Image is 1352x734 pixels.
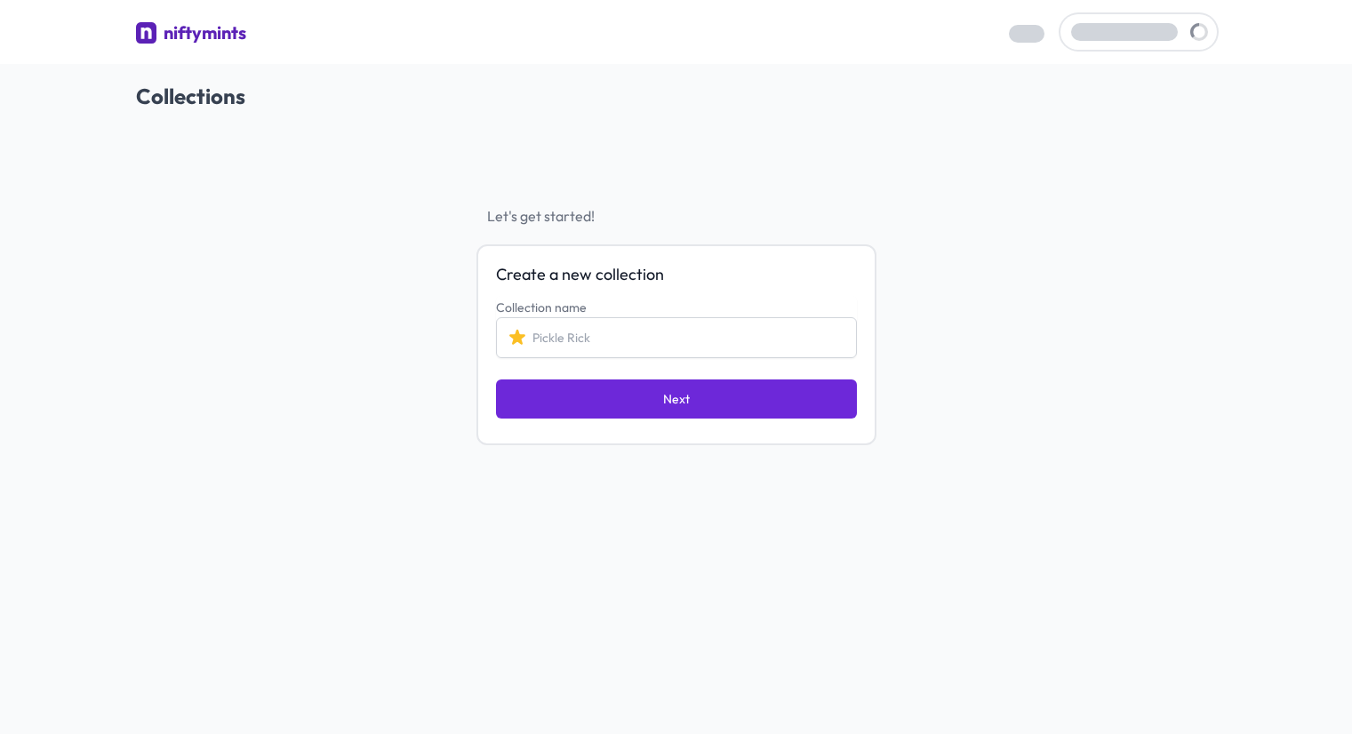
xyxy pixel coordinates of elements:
[663,390,690,408] span: Next
[496,264,857,285] span: Create a new collection
[476,205,876,227] span: Let's get started!
[136,22,157,44] img: niftymints logo
[496,379,857,419] button: Next
[496,317,857,358] input: Pickle Rick
[136,82,1217,110] h2: Collections
[496,299,587,315] label: Collection name
[136,20,247,50] a: niftymints
[164,20,246,45] div: niftymints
